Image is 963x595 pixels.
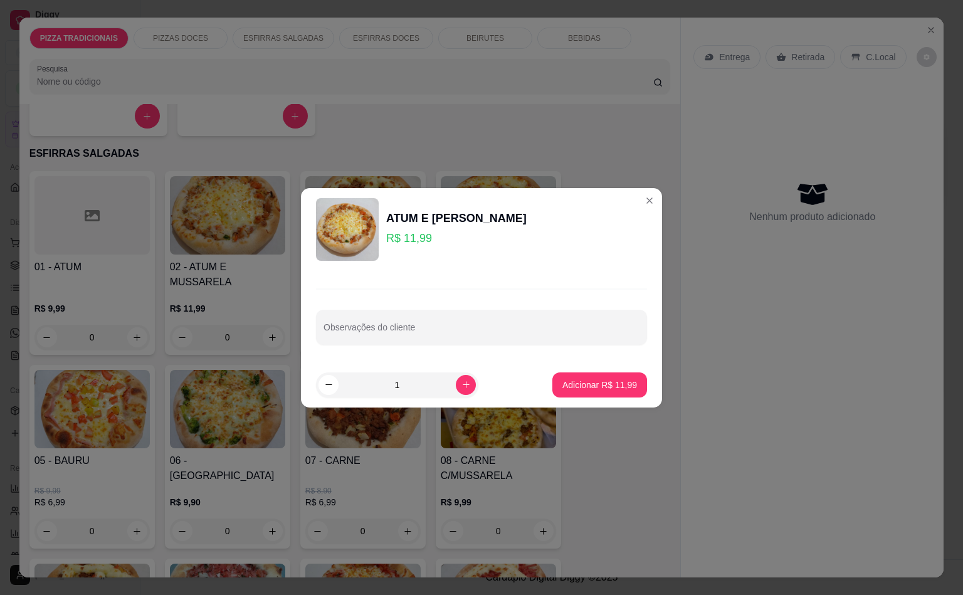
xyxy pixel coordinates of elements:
[386,209,527,227] div: ATUM E [PERSON_NAME]
[324,326,639,339] input: Observações do cliente
[562,379,637,391] p: Adicionar R$ 11,99
[552,372,647,398] button: Adicionar R$ 11,99
[456,375,476,395] button: increase-product-quantity
[386,229,527,247] p: R$ 11,99
[316,198,379,261] img: product-image
[318,375,339,395] button: decrease-product-quantity
[639,191,660,211] button: Close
